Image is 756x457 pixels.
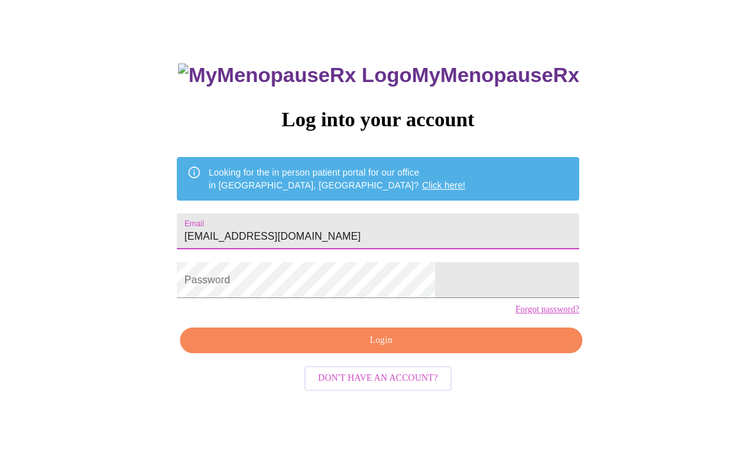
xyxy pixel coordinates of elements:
button: Don't have an account? [304,366,452,391]
a: Don't have an account? [301,372,456,383]
h3: Log into your account [177,108,579,131]
img: MyMenopauseRx Logo [178,63,411,87]
a: Forgot password? [515,304,579,315]
a: Click here! [422,180,466,190]
span: Login [195,333,568,349]
div: Looking for the in person patient portal for our office in [GEOGRAPHIC_DATA], [GEOGRAPHIC_DATA]? [209,161,466,197]
button: Login [180,328,582,354]
h3: MyMenopauseRx [178,63,579,87]
span: Don't have an account? [318,370,438,386]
